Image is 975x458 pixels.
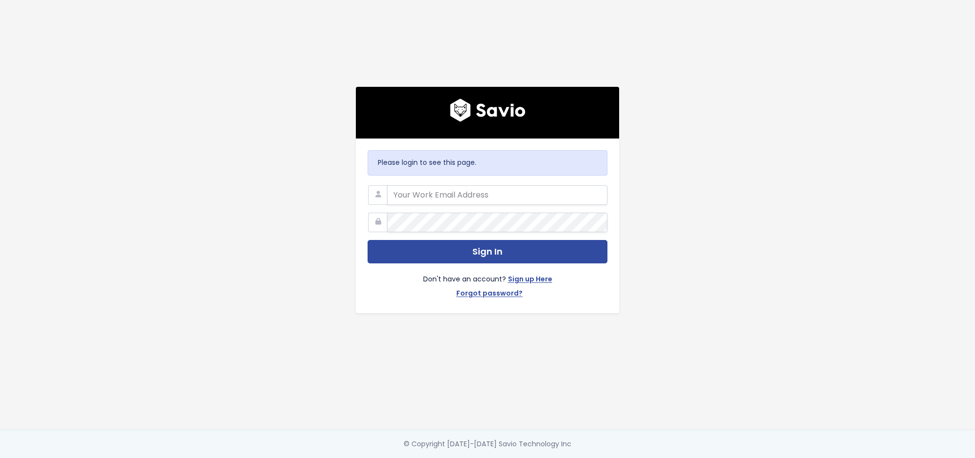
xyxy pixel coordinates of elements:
[450,99,526,122] img: logo600x187.a314fd40982d.png
[456,287,523,301] a: Forgot password?
[404,438,571,450] div: © Copyright [DATE]-[DATE] Savio Technology Inc
[387,185,607,205] input: Your Work Email Address
[368,263,607,301] div: Don't have an account?
[508,273,552,287] a: Sign up Here
[378,157,597,169] p: Please login to see this page.
[368,240,607,264] button: Sign In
